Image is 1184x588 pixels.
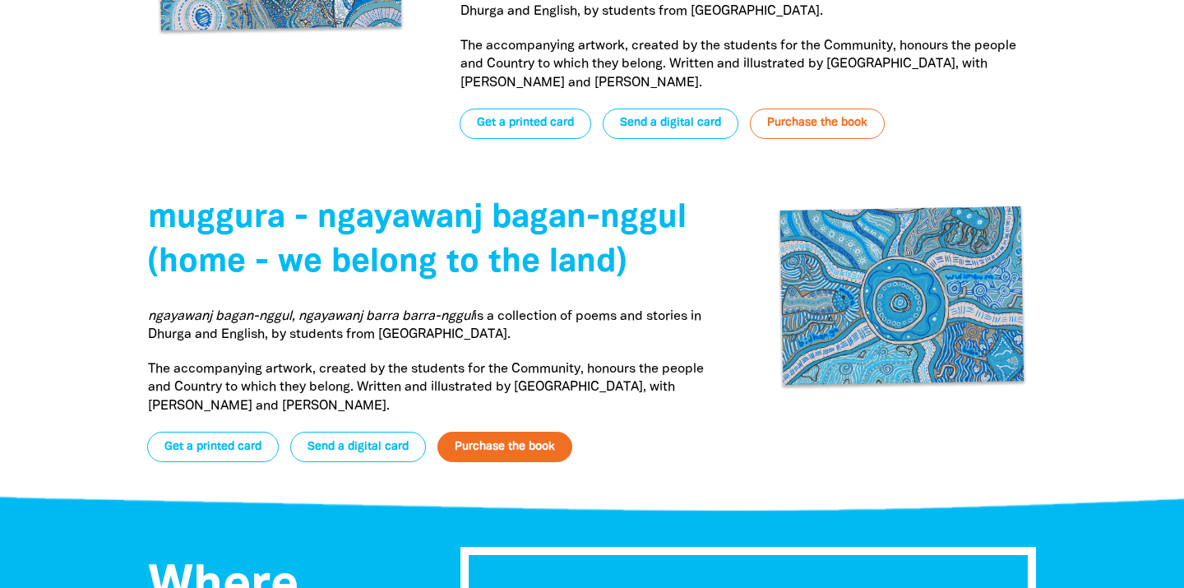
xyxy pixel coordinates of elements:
p: is a collection of poems and stories in Dhurga and English, by students from [GEOGRAPHIC_DATA]. [148,308,724,345]
span: (home - we belong to the land) [148,248,627,278]
a: Send a digital card [603,109,738,139]
span: muggura - ngayawanj bagan-nggul [148,203,687,234]
a: Purchase the book [437,432,572,462]
a: Get a printed card [460,109,591,139]
a: Send a digital card [290,432,426,462]
a: Purchase the book [750,109,885,139]
a: Get a printed card [147,432,279,462]
p: The accompanying artwork, created by the students for the Community, honours the people and Count... [460,37,1036,92]
p: The accompanying artwork, created by the students for the Community, honours the people and Count... [148,360,724,415]
em: ngayawanj bagan-nggul, ngayawanj barra barra-nggul [148,311,474,322]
